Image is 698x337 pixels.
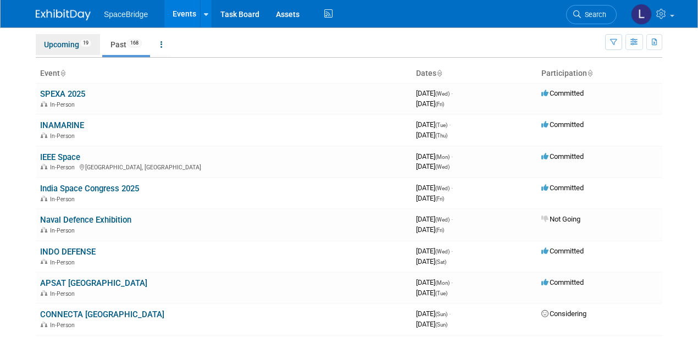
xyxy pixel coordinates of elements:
[50,227,78,234] span: In-Person
[451,215,453,223] span: -
[449,120,451,129] span: -
[435,227,444,233] span: (Fri)
[451,278,453,286] span: -
[416,100,444,108] span: [DATE]
[435,91,450,97] span: (Wed)
[36,64,412,83] th: Event
[451,152,453,161] span: -
[541,247,584,255] span: Committed
[436,69,442,78] a: Sort by Start Date
[50,132,78,140] span: In-Person
[104,10,148,19] span: SpaceBridge
[50,322,78,329] span: In-Person
[416,120,451,129] span: [DATE]
[416,131,447,139] span: [DATE]
[50,164,78,171] span: In-Person
[435,280,450,286] span: (Mon)
[40,278,147,288] a: APSAT [GEOGRAPHIC_DATA]
[416,289,447,297] span: [DATE]
[41,132,47,138] img: In-Person Event
[581,10,606,19] span: Search
[41,101,47,107] img: In-Person Event
[541,152,584,161] span: Committed
[41,322,47,327] img: In-Person Event
[435,154,450,160] span: (Mon)
[416,194,444,202] span: [DATE]
[412,64,537,83] th: Dates
[435,259,446,265] span: (Sat)
[416,247,453,255] span: [DATE]
[36,9,91,20] img: ExhibitDay
[566,5,617,24] a: Search
[435,196,444,202] span: (Fri)
[416,152,453,161] span: [DATE]
[41,164,47,169] img: In-Person Event
[102,34,150,55] a: Past168
[60,69,65,78] a: Sort by Event Name
[435,311,447,317] span: (Sun)
[41,259,47,264] img: In-Person Event
[541,310,586,318] span: Considering
[416,278,453,286] span: [DATE]
[40,120,84,130] a: INAMARINE
[451,247,453,255] span: -
[631,4,652,25] img: Luminita Oprescu
[435,101,444,107] span: (Fri)
[541,215,580,223] span: Not Going
[40,152,80,162] a: IEEE Space
[541,184,584,192] span: Committed
[36,34,100,55] a: Upcoming19
[50,259,78,266] span: In-Person
[435,122,447,128] span: (Tue)
[541,278,584,286] span: Committed
[449,310,451,318] span: -
[416,89,453,97] span: [DATE]
[41,196,47,201] img: In-Person Event
[80,39,92,47] span: 19
[416,225,444,234] span: [DATE]
[435,164,450,170] span: (Wed)
[40,247,96,257] a: INDO DEFENSE
[541,120,584,129] span: Committed
[40,215,131,225] a: Naval Defence Exhibition
[416,184,453,192] span: [DATE]
[435,290,447,296] span: (Tue)
[416,257,446,266] span: [DATE]
[41,290,47,296] img: In-Person Event
[50,196,78,203] span: In-Person
[587,69,592,78] a: Sort by Participation Type
[416,310,451,318] span: [DATE]
[435,132,447,139] span: (Thu)
[127,39,142,47] span: 168
[435,248,450,255] span: (Wed)
[41,227,47,233] img: In-Person Event
[40,162,407,171] div: [GEOGRAPHIC_DATA], [GEOGRAPHIC_DATA]
[541,89,584,97] span: Committed
[451,89,453,97] span: -
[40,310,164,319] a: CONNECTA [GEOGRAPHIC_DATA]
[40,89,85,99] a: SPEXA 2025
[416,215,453,223] span: [DATE]
[435,185,450,191] span: (Wed)
[40,184,139,194] a: India Space Congress 2025
[416,162,450,170] span: [DATE]
[416,320,447,328] span: [DATE]
[50,290,78,297] span: In-Person
[50,101,78,108] span: In-Person
[435,217,450,223] span: (Wed)
[435,322,447,328] span: (Sun)
[451,184,453,192] span: -
[537,64,662,83] th: Participation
